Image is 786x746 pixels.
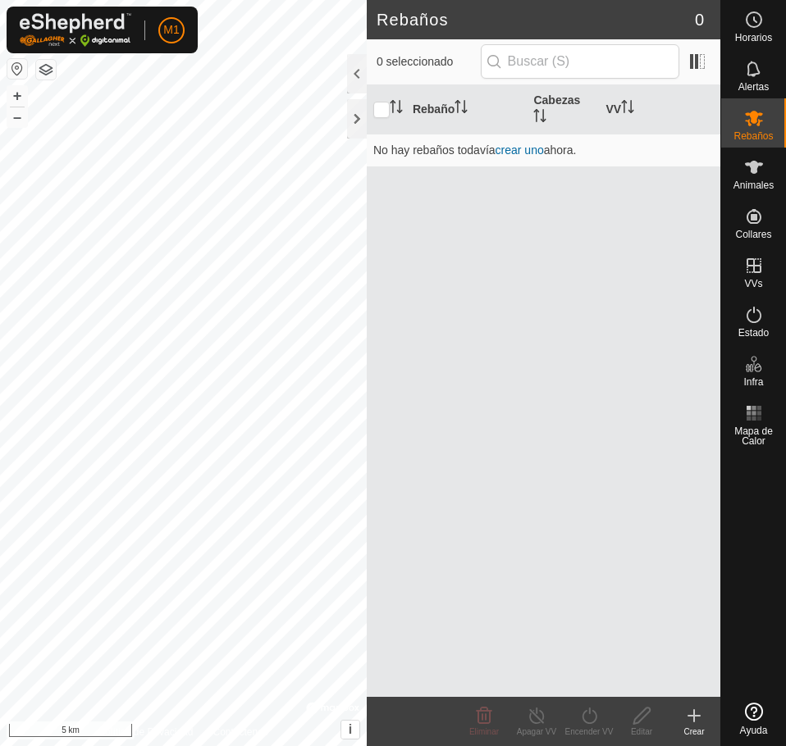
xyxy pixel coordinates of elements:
button: – [7,107,27,127]
p-sorticon: Activar para ordenar [390,102,403,116]
button: i [341,721,359,739]
div: Encender VV [563,726,615,738]
p-sorticon: Activar para ordenar [533,111,546,125]
span: Animales [733,180,774,190]
th: Rebaño [406,85,528,134]
span: Infra [743,377,763,387]
button: Capas del Mapa [36,60,56,80]
span: Estado [738,328,769,338]
span: i [349,722,352,736]
span: Eliminar [469,727,499,736]
span: VVs [744,279,762,289]
td: No hay rebaños todavía ahora. [367,134,720,166]
div: Apagar VV [510,726,563,738]
span: Rebaños [733,131,773,141]
span: 0 seleccionado [377,53,481,71]
div: Crear [668,726,720,738]
button: + [7,86,27,106]
div: Editar [615,726,668,738]
img: Logo Gallagher [20,13,131,47]
a: crear uno [496,143,544,157]
th: VV [599,85,720,134]
span: Alertas [738,82,769,92]
span: 0 [695,7,704,32]
span: Collares [735,230,771,239]
span: M1 [163,21,179,39]
th: Cabezas [527,85,599,134]
span: Horarios [735,33,772,43]
p-sorticon: Activar para ordenar [455,102,468,116]
button: Restablecer Mapa [7,59,27,79]
h2: Rebaños [377,10,695,30]
a: Contáctenos [212,725,267,739]
a: Política de Privacidad [98,725,193,739]
p-sorticon: Activar para ordenar [621,102,634,116]
span: Ayuda [740,726,768,735]
input: Buscar (S) [481,44,679,79]
span: Mapa de Calor [725,426,782,446]
a: Ayuda [721,696,786,742]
